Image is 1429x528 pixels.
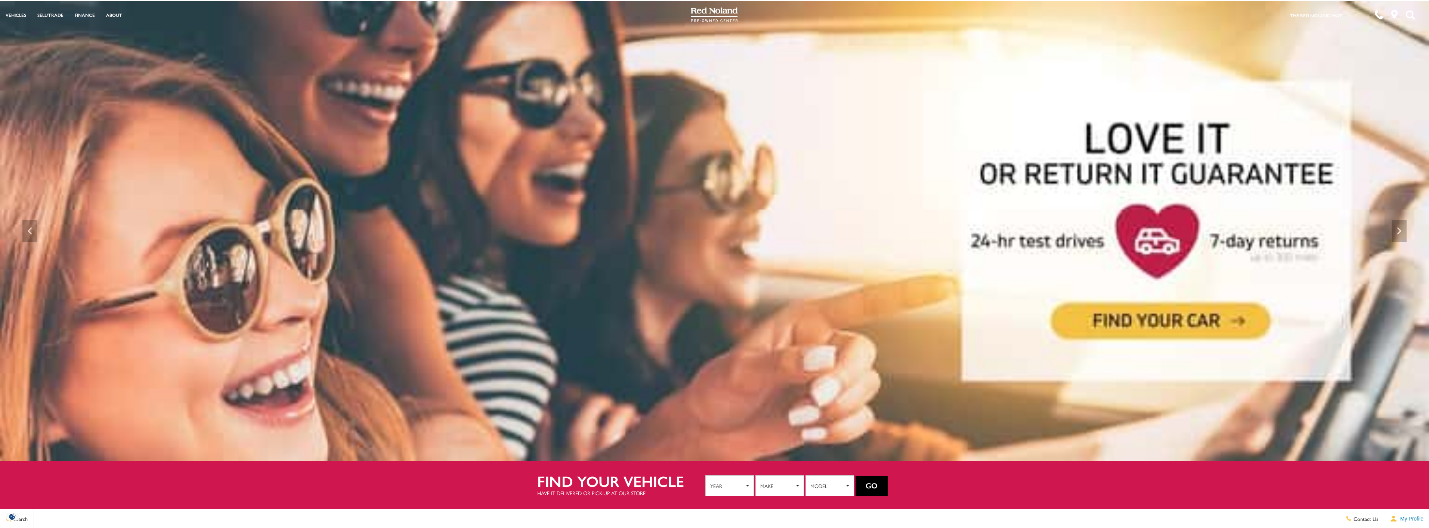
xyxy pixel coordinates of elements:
img: Red Noland Pre-Owned [691,7,738,22]
span: Model [810,480,844,491]
section: Click to Open Cookie Consent Modal [4,513,21,521]
button: Make [755,475,804,496]
button: Year [705,475,754,496]
a: Red Noland Pre-Owned [691,10,738,18]
button: Go [856,476,888,496]
h2: Find your vehicle [537,473,705,489]
img: Opt-Out Icon [4,513,21,521]
span: Year [710,480,744,491]
span: Make [760,480,794,491]
div: Previous [22,220,37,242]
p: Have it delivered or pick-up at our store [537,489,705,497]
a: The Red Noland Way [1290,12,1342,19]
button: Open user profile menu [1384,509,1429,528]
span: Contact Us [1352,515,1378,522]
button: Open the search field [1403,0,1418,30]
div: Next [1392,220,1407,242]
span: My Profile [1397,516,1423,522]
button: Model [805,475,854,496]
